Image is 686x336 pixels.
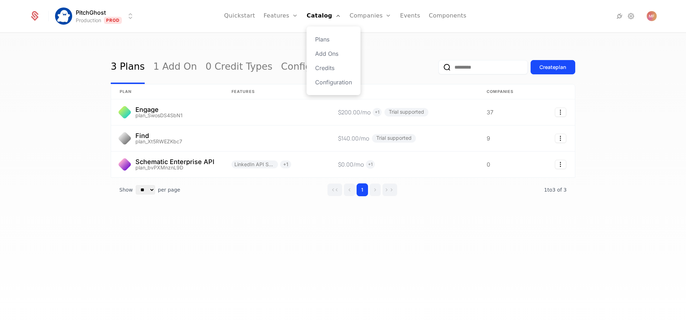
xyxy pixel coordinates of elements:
[76,17,101,24] div: Production
[223,84,329,99] th: Features
[315,78,352,87] a: Configuration
[544,187,563,193] span: 1 to 3 of
[555,160,566,169] button: Select action
[647,11,657,21] img: Marc Frankel
[315,64,352,72] a: Credits
[627,12,635,20] a: Settings
[369,183,381,196] button: Go to next page
[478,84,535,99] th: Companies
[540,64,566,71] div: Create plan
[111,84,223,99] th: plan
[544,187,567,193] span: 3
[104,17,122,24] span: Prod
[531,60,575,74] button: Createplan
[315,35,352,44] a: Plans
[344,183,355,196] button: Go to previous page
[329,84,478,99] th: Prices
[315,49,352,58] a: Add Ons
[555,134,566,143] button: Select action
[647,11,657,21] button: Open user button
[382,183,397,196] button: Go to last page
[158,186,180,193] span: per page
[57,8,135,24] button: Select environment
[615,12,624,20] a: Integrations
[76,8,106,17] span: PitchGhost
[111,50,145,84] a: 3 Plans
[136,185,155,194] select: Select page size
[281,50,345,84] a: Configuration
[55,8,72,25] img: PitchGhost
[555,108,566,117] button: Select action
[119,186,133,193] span: Show
[111,178,575,202] div: Table pagination
[327,183,397,196] div: Page navigation
[153,50,197,84] a: 1 Add On
[357,183,368,196] button: Go to page 1
[205,50,272,84] a: 0 Credit Types
[327,183,342,196] button: Go to first page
